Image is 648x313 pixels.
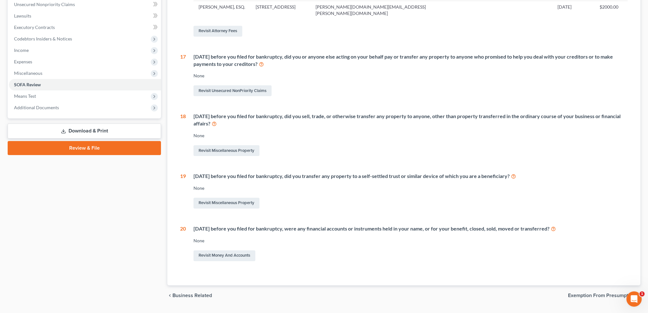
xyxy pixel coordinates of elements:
div: 17 [180,53,186,98]
span: Lawsuits [14,13,31,18]
span: Codebtors Insiders & Notices [14,36,72,41]
span: Income [14,47,29,53]
td: [PERSON_NAME], ESQ. [193,1,251,19]
td: $2000.00 [594,1,628,19]
span: Unsecured Nonpriority Claims [14,2,75,7]
a: Review & File [8,141,161,155]
a: Revisit Miscellaneous Property [193,145,259,156]
span: Expenses [14,59,32,64]
a: Lawsuits [9,10,161,22]
div: None [193,73,628,79]
span: Executory Contracts [14,25,55,30]
div: 20 [180,225,186,262]
a: Revisit Unsecured NonPriority Claims [193,85,272,96]
div: [DATE] before you filed for bankruptcy, were any financial accounts or instruments held in your n... [193,225,628,232]
span: Means Test [14,93,36,99]
div: None [193,132,628,139]
div: [DATE] before you filed for bankruptcy, did you transfer any property to a self-settled trust or ... [193,173,628,180]
a: Executory Contracts [9,22,161,33]
a: Revisit Money and Accounts [193,250,255,261]
iframe: Intercom live chat [626,291,642,307]
span: Miscellaneous [14,70,42,76]
td: [PERSON_NAME][DOMAIN_NAME][EMAIL_ADDRESS][PERSON_NAME][DOMAIN_NAME] [310,1,442,19]
div: None [193,238,628,244]
button: Exemption from Presumption chevron_right [568,293,640,298]
td: [STREET_ADDRESS] [251,1,310,19]
div: 18 [180,113,186,157]
span: SOFA Review [14,82,41,87]
a: Revisit Attorney Fees [193,26,242,37]
span: Business Related [172,293,212,298]
a: Download & Print [8,124,161,139]
div: [DATE] before you filed for bankruptcy, did you sell, trade, or otherwise transfer any property t... [193,113,628,127]
a: SOFA Review [9,79,161,90]
a: Revisit Miscellaneous Property [193,198,259,209]
div: 19 [180,173,186,210]
span: 1 [639,291,644,296]
button: chevron_left Business Related [167,293,212,298]
td: [DATE] [552,1,594,19]
div: [DATE] before you filed for bankruptcy, did you or anyone else acting on your behalf pay or trans... [193,53,628,68]
i: chevron_left [167,293,172,298]
span: Additional Documents [14,105,59,110]
span: Exemption from Presumption [568,293,635,298]
div: None [193,185,628,191]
